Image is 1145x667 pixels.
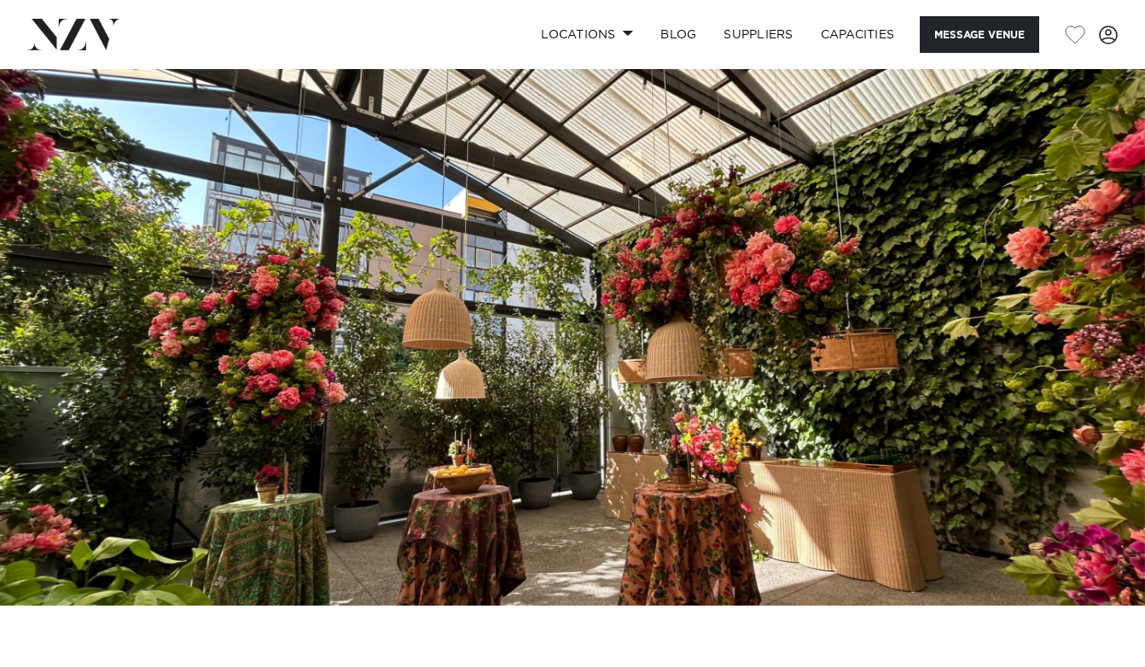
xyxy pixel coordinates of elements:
[807,16,909,53] a: Capacities
[527,16,647,53] a: Locations
[920,16,1039,53] button: Message Venue
[27,19,120,49] img: nzv-logo.png
[710,16,806,53] a: SUPPLIERS
[647,16,710,53] a: BLOG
